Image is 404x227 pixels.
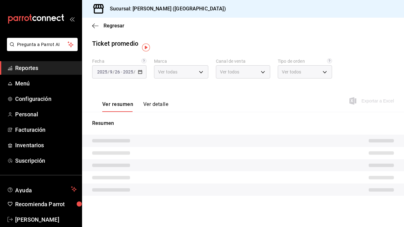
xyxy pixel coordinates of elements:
input: ---- [123,69,134,74]
div: navigation tabs [102,101,168,112]
div: Ticket promedio [92,39,138,48]
span: Recomienda Parrot [15,200,77,208]
svg: Todas las órdenes contabilizan 1 comensal a excepción de órdenes de mesa con comensales obligator... [327,58,332,63]
button: Pregunta a Parrot AI [7,38,78,51]
label: Fecha [92,59,146,63]
label: Marca [154,59,208,63]
button: Ver resumen [102,101,133,112]
span: Inventarios [15,141,77,149]
span: Pregunta a Parrot AI [17,41,68,48]
button: Ver detalle [143,101,168,112]
label: Tipo de orden [278,59,332,63]
span: Facturación [15,125,77,134]
svg: Información delimitada a máximo 62 días. [141,58,146,63]
span: Ayuda [15,185,68,193]
img: Tooltip marker [142,44,150,51]
span: Reportes [15,64,77,72]
h3: Sucursal: [PERSON_NAME] ([GEOGRAPHIC_DATA]) [105,5,226,13]
span: / [108,69,110,74]
span: [PERSON_NAME] [15,215,77,224]
button: open_drawer_menu [69,16,74,21]
input: -- [110,69,113,74]
button: Regresar [92,23,124,29]
p: Resumen [92,119,394,127]
span: Ver todos [282,69,301,75]
span: Ver todas [158,69,177,75]
input: ---- [97,69,108,74]
span: - [121,69,122,74]
span: Ver todos [220,69,239,75]
span: Suscripción [15,156,77,165]
span: Regresar [104,23,124,29]
a: Pregunta a Parrot AI [4,46,78,52]
label: Canal de venta [216,59,270,63]
span: / [134,69,135,74]
span: Configuración [15,95,77,103]
input: -- [115,69,120,74]
span: Personal [15,110,77,119]
span: / [113,69,115,74]
span: Menú [15,79,77,88]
